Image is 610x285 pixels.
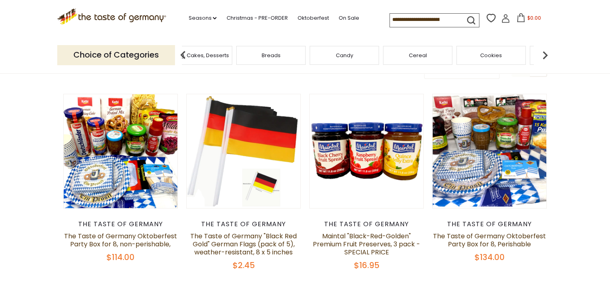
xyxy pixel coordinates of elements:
img: The Taste of Germany Oktoberfest Party Box for 8, Perishable [433,94,547,208]
a: Breads [262,52,281,58]
a: Cereal [409,52,427,58]
h1: Oktoberfest [63,63,120,75]
a: Seasons [188,14,217,23]
a: Cookies [480,52,502,58]
div: The Taste of Germany [432,220,547,228]
p: Choice of Categories [57,45,175,65]
div: The Taste of Germany [186,220,301,228]
a: Baking, Cakes, Desserts [167,52,229,58]
a: The Taste of Germany "Black Red Gold" German Flags (pack of 5), weather-resistant, 8 x 5 inches [190,231,297,257]
a: On Sale [338,14,359,23]
span: $2.45 [232,260,254,271]
a: Candy [336,52,353,58]
span: $16.95 [354,260,379,271]
img: previous arrow [175,47,191,63]
img: next arrow [537,47,553,63]
span: $0.00 [527,14,541,21]
a: The Taste of Germany Oktoberfest Party Box for 8, non-perishable, [64,231,177,249]
button: $0.00 [512,13,546,25]
span: $114.00 [106,252,135,263]
a: Christmas - PRE-ORDER [226,14,287,23]
a: The Taste of Germany Oktoberfest Party Box for 8, Perishable [433,231,546,249]
a: Oktoberfest [297,14,329,23]
img: The Taste of Germany Oktoberfest Party Box for 8, non-perishable, [64,94,178,208]
img: Maintal "Black-Red-Golden" Premium Fruit Preserves, 3 pack - SPECIAL PRICE [310,94,424,208]
span: $134.00 [475,252,505,263]
div: The Taste of Germany [63,220,178,228]
a: Maintal "Black-Red-Golden" Premium Fruit Preserves, 3 pack - SPECIAL PRICE [313,231,420,257]
img: The Taste of Germany "Black Red Gold" German Flags (pack of 5), weather-resistant, 8 x 5 inches [187,94,301,208]
div: The Taste of Germany [309,220,424,228]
